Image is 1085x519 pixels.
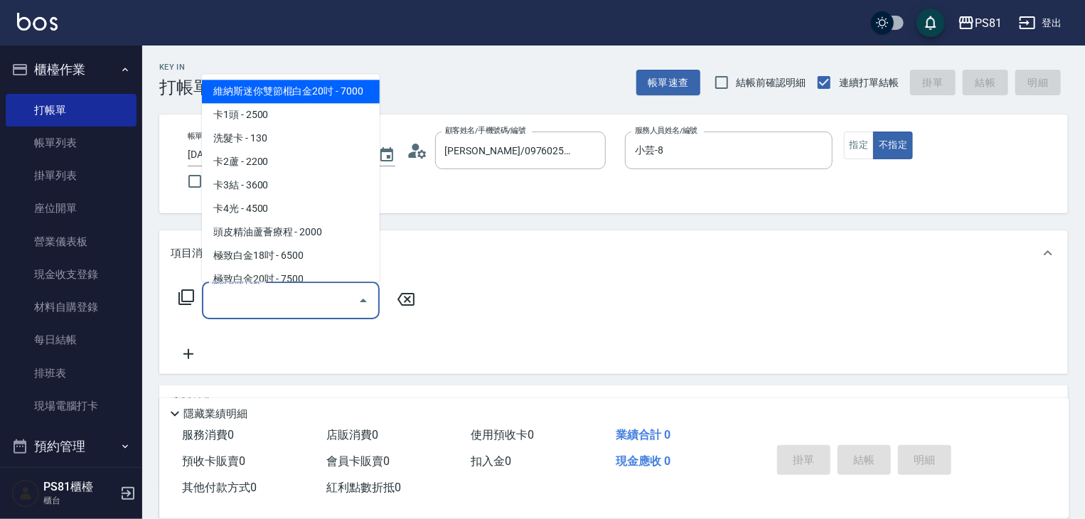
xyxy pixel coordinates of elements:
[471,428,535,442] span: 使用預收卡 0
[326,454,390,468] span: 會員卡販賣 0
[737,75,806,90] span: 結帳前確認明細
[636,70,700,96] button: 帳單速查
[6,192,137,225] a: 座位開單
[839,75,899,90] span: 連續打單結帳
[326,481,401,494] span: 紅利點數折抵 0
[202,244,380,267] span: 極致白金18吋 - 6500
[6,465,137,502] button: 報表及分析
[159,385,1068,419] div: 店販銷售
[159,63,210,72] h2: Key In
[182,454,245,468] span: 預收卡販賣 0
[202,197,380,220] span: 卡4光 - 4500
[352,289,375,312] button: Close
[6,428,137,465] button: 預約管理
[202,103,380,127] span: 卡1頭 - 2500
[202,127,380,150] span: 洗髮卡 - 130
[6,225,137,258] a: 營業儀表板
[183,407,247,422] p: 隱藏業績明細
[916,9,945,37] button: save
[6,291,137,323] a: 材料自購登錄
[873,132,913,159] button: 不指定
[202,267,380,291] span: 極致白金20吋 - 7500
[202,150,380,173] span: 卡2蘆 - 2200
[188,131,218,141] label: 帳單日期
[17,13,58,31] img: Logo
[171,395,213,410] p: 店販銷售
[11,479,40,508] img: Person
[370,138,404,172] button: Choose date, selected date is 2025-10-08
[326,428,378,442] span: 店販消費 0
[6,159,137,192] a: 掛單列表
[188,143,364,166] input: YYYY/MM/DD hh:mm
[1013,10,1068,36] button: 登出
[202,173,380,197] span: 卡3結 - 3600
[6,323,137,356] a: 每日結帳
[6,127,137,159] a: 帳單列表
[445,125,526,136] label: 顧客姓名/手機號碼/編號
[43,494,116,507] p: 櫃台
[6,258,137,291] a: 現金收支登錄
[616,454,670,468] span: 現金應收 0
[6,51,137,88] button: 櫃檯作業
[159,77,210,97] h3: 打帳單
[975,14,1002,32] div: PS81
[952,9,1007,38] button: PS81
[6,390,137,422] a: 現場電腦打卡
[202,220,380,244] span: 頭皮精油蘆薈療程 - 2000
[182,428,234,442] span: 服務消費 0
[635,125,697,136] label: 服務人員姓名/編號
[43,480,116,494] h5: PS81櫃檯
[844,132,875,159] button: 指定
[616,428,670,442] span: 業績合計 0
[471,454,512,468] span: 扣入金 0
[6,94,137,127] a: 打帳單
[159,230,1068,276] div: 項目消費
[202,80,380,103] span: 維納斯迷你雙節棍白金20吋 - 7000
[182,481,257,494] span: 其他付款方式 0
[171,246,213,261] p: 項目消費
[6,357,137,390] a: 排班表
